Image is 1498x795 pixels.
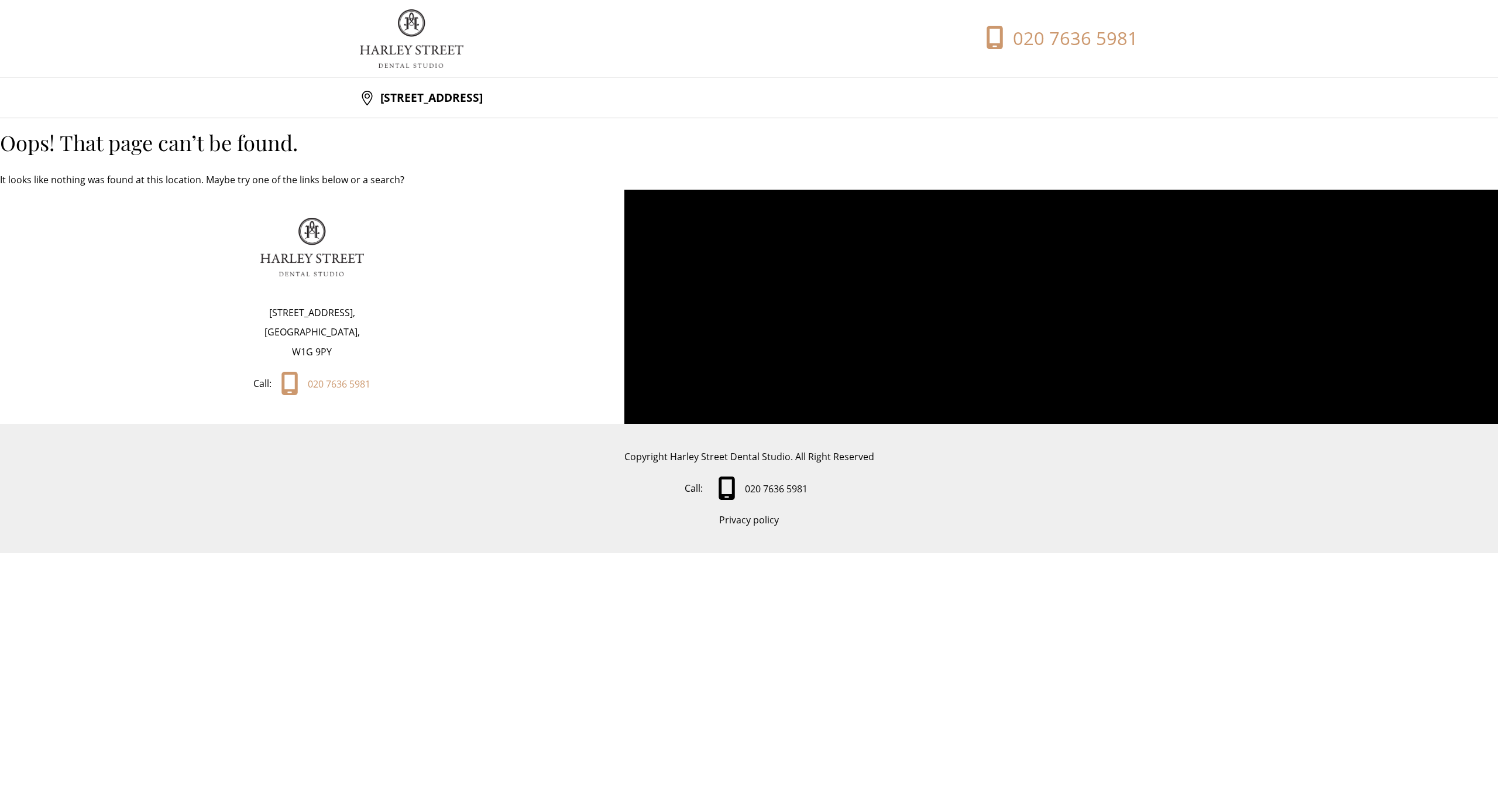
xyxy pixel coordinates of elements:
[260,218,364,276] img: logo.png
[281,372,370,396] a: 020 7636 5981
[712,477,813,501] a: 020 7636 5981
[374,86,483,109] p: [STREET_ADDRESS]
[360,9,463,68] img: logo.png
[951,26,1138,52] a: 020 7636 5981
[713,510,785,530] a: Privacy policy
